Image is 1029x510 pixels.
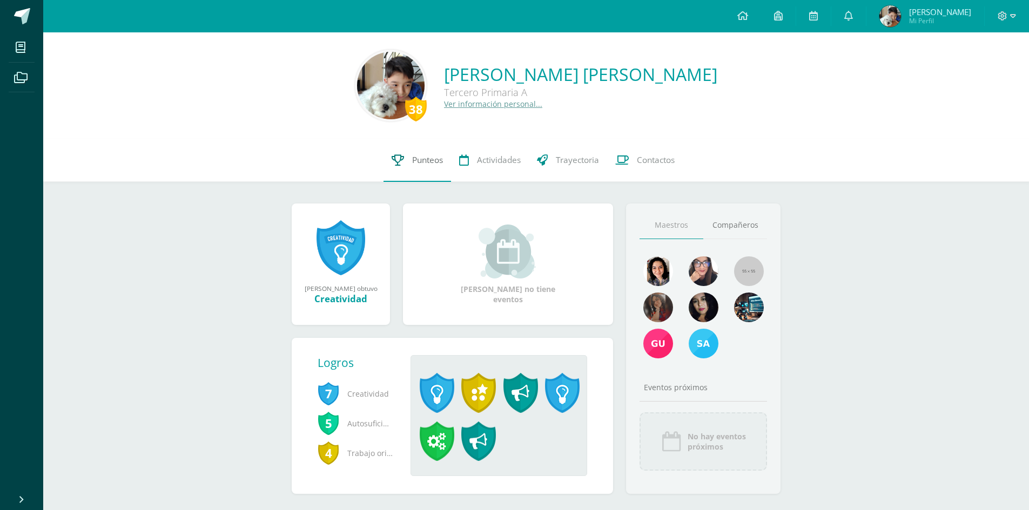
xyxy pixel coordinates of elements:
[643,293,673,322] img: 37fe3ee38833a6adb74bf76fd42a3bf6.png
[477,154,521,166] span: Actividades
[451,139,529,182] a: Actividades
[640,212,703,239] a: Maestros
[454,225,562,304] div: [PERSON_NAME] no tiene eventos
[318,355,402,370] div: Logros
[357,52,425,119] img: a3ddd9b887aaff63f70e141c5fc9e628.png
[444,86,717,99] div: Tercero Primaria A
[607,139,683,182] a: Contactos
[318,379,393,409] span: Creatividad
[879,5,901,27] img: 5fbc70edd4f854303158f6e90d183d6b.png
[318,409,393,438] span: Autosuficiencia
[643,256,673,286] img: e9c8ee63d948accc6783747252b4c3df.png
[637,154,675,166] span: Contactos
[444,63,717,86] a: [PERSON_NAME] [PERSON_NAME]
[689,293,718,322] img: ef6349cd9309fb31c1afbf38cf026886.png
[302,293,379,305] div: Creatividad
[318,440,339,465] span: 4
[556,154,599,166] span: Trayectoria
[318,411,339,436] span: 5
[689,256,718,286] img: 0a3fdfb51207817dad8ea1498a86ff1c.png
[688,431,746,452] span: No hay eventos próximos
[703,212,767,239] a: Compañeros
[734,256,764,286] img: 55x55
[444,99,542,109] a: Ver información personal...
[318,381,339,406] span: 7
[302,284,379,293] div: [PERSON_NAME] obtuvo
[384,139,451,182] a: Punteos
[640,382,767,392] div: Eventos próximos
[412,154,443,166] span: Punteos
[689,329,718,358] img: 603d265856b86f62f7522ea83a0d5d06.png
[661,431,682,452] img: event_icon.png
[318,438,393,468] span: Trabajo original
[734,293,764,322] img: 855e41caca19997153bb2d8696b63df4.png
[405,97,427,121] div: 38
[643,329,673,358] img: 4bd8e29142cdc833ced7dbcdb674fca6.png
[479,225,537,278] img: event_small.png
[909,6,971,17] span: [PERSON_NAME]
[909,16,971,25] span: Mi Perfil
[529,139,607,182] a: Trayectoria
